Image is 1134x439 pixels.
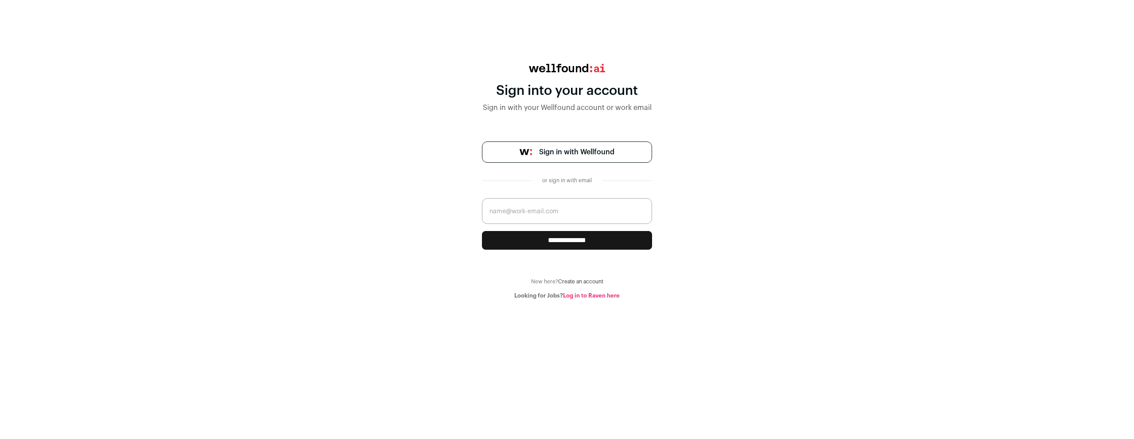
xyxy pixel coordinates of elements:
[482,141,652,163] a: Sign in with Wellfound
[482,83,652,99] div: Sign into your account
[558,279,603,284] a: Create an account
[482,292,652,299] div: Looking for Jobs?
[539,147,614,157] span: Sign in with Wellfound
[529,64,605,72] img: wellfound:ai
[539,177,595,184] div: or sign in with email
[520,149,532,155] img: wellfound-symbol-flush-black-fb3c872781a75f747ccb3a119075da62bfe97bd399995f84a933054e44a575c4.png
[482,278,652,285] div: New here?
[482,198,652,224] input: name@work-email.com
[563,293,620,298] a: Log in to Raven here
[482,102,652,113] div: Sign in with your Wellfound account or work email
